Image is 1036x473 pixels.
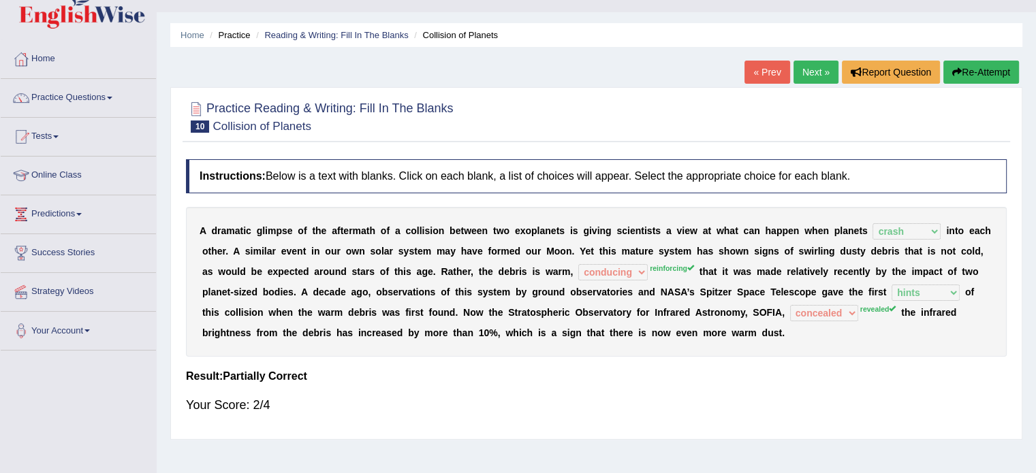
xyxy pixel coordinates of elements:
b: a [630,246,635,257]
b: t [708,225,711,236]
b: r [537,246,541,257]
b: t [312,225,315,236]
b: A [200,225,206,236]
button: Re-Attempt [943,61,1019,84]
b: i [422,225,425,236]
b: t [414,246,418,257]
b: t [366,225,370,236]
a: Home [1,40,156,74]
b: v [676,225,682,236]
b: t [674,246,678,257]
b: r [319,266,323,277]
b: a [539,225,545,236]
b: o [560,246,566,257]
b: a [843,225,848,236]
b: p [278,266,284,277]
b: o [526,246,532,257]
a: Your Account [1,312,156,346]
b: i [820,246,823,257]
b: a [703,246,708,257]
b: d [840,246,846,257]
b: l [237,266,240,277]
b: . [225,246,228,257]
b: i [627,225,630,236]
b: t [735,225,738,236]
b: Instructions: [200,170,266,182]
h2: Practice Reading & Writing: Fill In The Blanks [186,99,454,133]
b: c [622,225,627,236]
b: s [559,225,565,236]
b: a [384,246,390,257]
b: s [669,246,674,257]
b: i [811,246,814,257]
b: s [282,225,287,236]
b: a [202,266,208,277]
b: r [497,246,501,257]
b: h [908,246,914,257]
b: r [336,246,340,257]
b: e [685,225,690,236]
b: i [251,246,253,257]
b: o [380,266,386,277]
b: t [857,246,860,257]
b: e [268,266,273,277]
b: r [217,225,221,236]
b: n [359,246,365,257]
b: o [375,246,381,257]
b: r [222,246,225,257]
b: m [268,225,276,236]
b: u [329,266,335,277]
b: o [503,225,509,236]
b: a [666,225,672,236]
b: s [798,246,804,257]
b: n [823,246,829,257]
b: a [703,225,708,236]
b: s [659,246,664,257]
b: t [952,246,956,257]
b: o [491,246,497,257]
b: d [514,246,520,257]
b: s [719,246,724,257]
b: g [583,225,589,236]
b: t [556,225,560,236]
b: r [644,246,648,257]
b: p [776,225,783,236]
b: t [394,266,398,277]
b: i [265,225,268,236]
b: h [602,246,608,257]
b: f [790,246,794,257]
b: b [450,225,456,236]
b: t [493,225,497,236]
b: e [515,225,520,236]
b: i [262,246,264,257]
a: Next » [794,61,838,84]
b: b [882,246,888,257]
b: h [765,225,771,236]
b: h [397,266,403,277]
b: f [337,225,341,236]
li: Collision of Planets [411,29,498,42]
b: a [467,246,472,257]
b: t [905,246,908,257]
b: a [332,225,337,236]
b: v [286,246,292,257]
b: s [754,246,759,257]
b: , [981,246,984,257]
b: s [655,225,661,236]
b: g [829,246,835,257]
b: n [949,225,955,236]
b: p [782,225,788,236]
b: y [860,246,866,257]
b: r [888,246,891,257]
b: e [509,246,515,257]
b: i [644,225,647,236]
b: o [729,246,736,257]
b: t [599,246,603,257]
b: n [743,246,749,257]
b: A [233,246,240,257]
b: s [647,225,653,236]
b: i [759,246,762,257]
b: w [736,246,743,257]
b: v [592,225,597,236]
b: p [276,225,282,236]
